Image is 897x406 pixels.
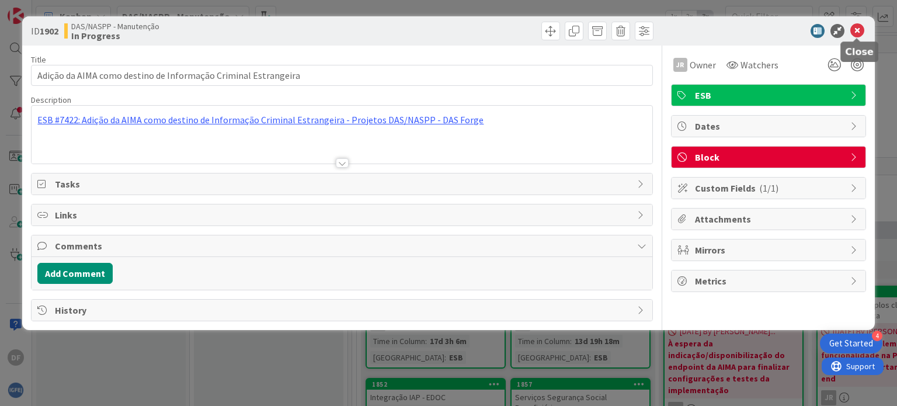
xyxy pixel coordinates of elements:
button: Add Comment [37,263,113,284]
h5: Close [845,46,874,57]
span: Mirrors [695,243,844,257]
span: DAS/NASPP - Manutenção [71,22,159,31]
span: Watchers [740,58,778,72]
div: JR [673,58,687,72]
div: 4 [872,331,882,341]
span: Custom Fields [695,181,844,195]
div: Get Started [829,338,873,349]
span: History [55,303,631,317]
span: Description [31,95,71,105]
div: Open Get Started checklist, remaining modules: 4 [820,334,882,353]
b: In Progress [71,31,159,40]
a: ESB #7422: Adição da AIMA como destino de Informação Criminal Estrangeira - Projetos DAS/NASPP - ... [37,114,484,126]
span: Dates [695,119,844,133]
span: Attachments [695,212,844,226]
span: Tasks [55,177,631,191]
span: ID [31,24,58,38]
label: Title [31,54,46,65]
span: Comments [55,239,631,253]
span: Support [25,2,53,16]
span: Metrics [695,274,844,288]
input: type card name here... [31,65,652,86]
span: Links [55,208,631,222]
b: 1902 [40,25,58,37]
span: Owner [690,58,716,72]
span: ( 1/1 ) [759,182,778,194]
span: ESB [695,88,844,102]
span: Block [695,150,844,164]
